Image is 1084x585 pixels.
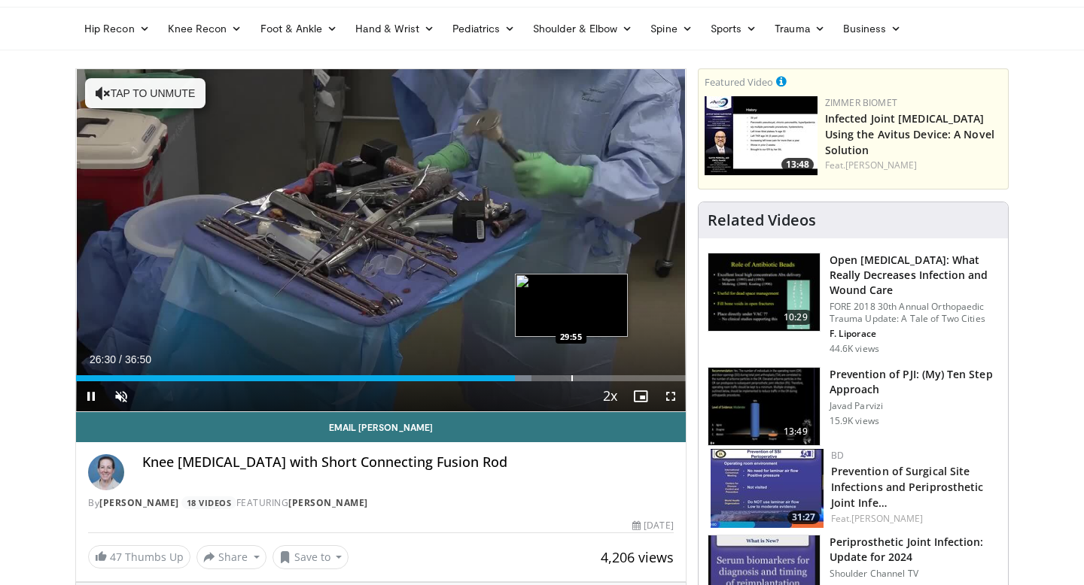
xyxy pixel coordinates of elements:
span: 13:49 [778,424,814,439]
a: Prevention of Surgical Site Infections and Periprosthetic Joint Infe… [831,464,984,510]
a: Foot & Ankle [251,14,347,44]
p: 15.9K views [830,415,879,427]
p: Javad Parvizi [830,400,999,412]
h3: Open [MEDICAL_DATA]: What Really Decreases Infection and Wound Care [830,253,999,298]
button: Tap to unmute [85,78,206,108]
a: 10:29 Open [MEDICAL_DATA]: What Really Decreases Infection and Wound Care FORE 2018 30th Annual O... [708,253,999,355]
img: bdb02266-35f1-4bde-b55c-158a878fcef6.150x105_q85_crop-smart_upscale.jpg [711,449,824,528]
a: Knee Recon [159,14,251,44]
img: 6109daf6-8797-4a77-88a1-edd099c0a9a9.150x105_q85_crop-smart_upscale.jpg [705,96,818,175]
a: 47 Thumbs Up [88,545,190,568]
button: Fullscreen [656,381,686,411]
a: 13:49 Prevention of PJI: (My) Ten Step Approach Javad Parvizi 15.9K views [708,367,999,447]
button: Enable picture-in-picture mode [626,381,656,411]
span: 31:27 [787,511,820,524]
div: By FEATURING [88,496,674,510]
div: Progress Bar [76,375,686,381]
h3: Prevention of PJI: (My) Ten Step Approach [830,367,999,397]
a: Email [PERSON_NAME] [76,412,686,442]
button: Share [196,545,266,569]
div: Feat. [831,512,996,526]
a: BD [831,449,844,462]
h4: Related Videos [708,211,816,229]
a: Hip Recon [75,14,159,44]
p: F. Liporace [830,328,999,340]
img: Avatar [88,454,124,490]
span: 47 [110,550,122,564]
img: 300aa6cd-3a47-4862-91a3-55a981c86f57.150x105_q85_crop-smart_upscale.jpg [708,368,820,446]
small: Featured Video [705,75,773,89]
a: 31:27 [711,449,824,528]
button: Save to [273,545,349,569]
span: 4,206 views [601,548,674,566]
h4: Knee [MEDICAL_DATA] with Short Connecting Fusion Rod [142,454,674,471]
span: / [119,353,122,365]
img: image.jpeg [515,274,628,337]
button: Unmute [106,381,136,411]
span: 10:29 [778,310,814,325]
button: Playback Rate [595,381,626,411]
a: 18 Videos [181,496,236,509]
div: [DATE] [632,519,673,532]
p: 44.6K views [830,343,879,355]
button: Pause [76,381,106,411]
div: Feat. [825,159,1002,172]
a: [PERSON_NAME] [851,512,923,525]
p: Shoulder Channel TV [830,568,999,580]
a: Hand & Wrist [346,14,443,44]
a: [PERSON_NAME] [288,496,368,509]
span: 26:30 [90,353,116,365]
a: 13:48 [705,96,818,175]
a: Infected Joint [MEDICAL_DATA] Using the Avitus Device: A Novel Solution [825,111,994,157]
a: Sports [702,14,766,44]
a: [PERSON_NAME] [99,496,179,509]
a: Shoulder & Elbow [524,14,641,44]
p: FORE 2018 30th Annual Orthopaedic Trauma Update: A Tale of Two Cities [830,301,999,325]
a: Spine [641,14,701,44]
img: ded7be61-cdd8-40fc-98a3-de551fea390e.150x105_q85_crop-smart_upscale.jpg [708,253,820,332]
a: Business [834,14,911,44]
video-js: Video Player [76,69,686,412]
a: Zimmer Biomet [825,96,897,109]
a: Trauma [766,14,834,44]
span: 36:50 [125,353,151,365]
a: Pediatrics [443,14,524,44]
h3: Periprosthetic Joint Infection: Update for 2024 [830,535,999,565]
a: [PERSON_NAME] [845,159,917,171]
span: 13:48 [781,158,814,171]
